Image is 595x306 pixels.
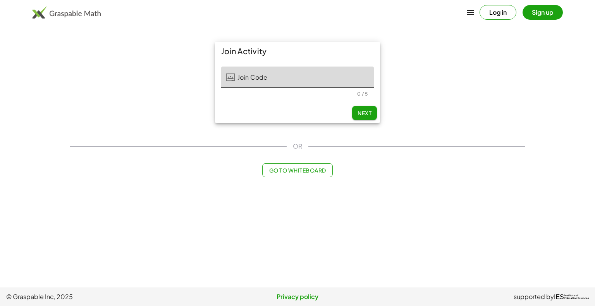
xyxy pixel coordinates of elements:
a: Privacy policy [200,292,394,301]
span: OR [293,142,302,151]
div: Join Activity [215,42,380,60]
button: Go to Whiteboard [262,163,332,177]
span: Institute of Education Sciences [564,294,589,300]
button: Sign up [523,5,563,20]
span: IES [554,293,564,301]
div: 0 / 5 [357,91,368,97]
button: Next [352,106,377,120]
span: supported by [514,292,554,301]
span: Next [358,109,371,116]
a: IESInstitute ofEducation Sciences [554,292,589,301]
span: Go to Whiteboard [269,167,326,174]
button: Log in [480,5,516,20]
span: © Graspable Inc, 2025 [6,292,200,301]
